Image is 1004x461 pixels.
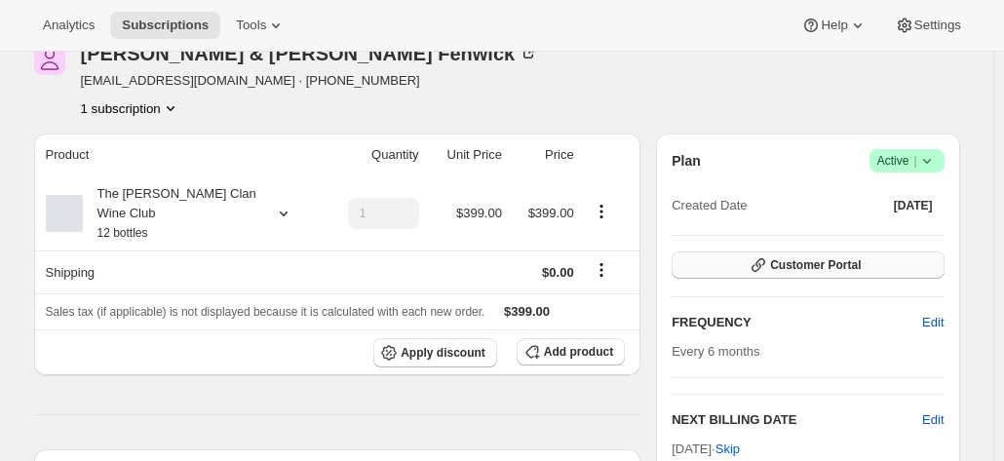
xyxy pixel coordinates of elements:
[504,304,550,319] span: $399.00
[517,338,625,365] button: Add product
[913,153,916,169] span: |
[672,151,701,171] h2: Plan
[321,134,424,176] th: Quantity
[508,134,580,176] th: Price
[83,184,258,243] div: The [PERSON_NAME] Clan Wine Club
[770,257,861,273] span: Customer Portal
[922,410,944,430] button: Edit
[110,12,220,39] button: Subscriptions
[910,307,955,338] button: Edit
[882,192,945,219] button: [DATE]
[224,12,297,39] button: Tools
[672,442,740,456] span: [DATE] ·
[456,206,502,220] span: $399.00
[894,198,933,213] span: [DATE]
[715,440,740,459] span: Skip
[877,151,937,171] span: Active
[81,71,539,91] span: [EMAIL_ADDRESS][DOMAIN_NAME] · [PHONE_NUMBER]
[883,12,973,39] button: Settings
[81,98,180,118] button: Product actions
[542,265,574,280] span: $0.00
[373,338,497,367] button: Apply discount
[586,201,617,222] button: Product actions
[81,44,539,63] div: [PERSON_NAME] & [PERSON_NAME] Fenwick
[34,250,322,293] th: Shipping
[672,344,759,359] span: Every 6 months
[790,12,878,39] button: Help
[672,196,747,215] span: Created Date
[922,313,944,332] span: Edit
[586,259,617,281] button: Shipping actions
[34,44,65,75] span: Peter & Leslie Fenwick
[821,18,847,33] span: Help
[236,18,266,33] span: Tools
[672,313,922,332] h2: FREQUENCY
[425,134,508,176] th: Unit Price
[43,18,95,33] span: Analytics
[401,345,485,361] span: Apply discount
[672,410,922,430] h2: NEXT BILLING DATE
[97,226,148,240] small: 12 bottles
[544,344,613,360] span: Add product
[31,12,106,39] button: Analytics
[122,18,209,33] span: Subscriptions
[34,134,322,176] th: Product
[528,206,574,220] span: $399.00
[46,305,485,319] span: Sales tax (if applicable) is not displayed because it is calculated with each new order.
[914,18,961,33] span: Settings
[672,251,944,279] button: Customer Portal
